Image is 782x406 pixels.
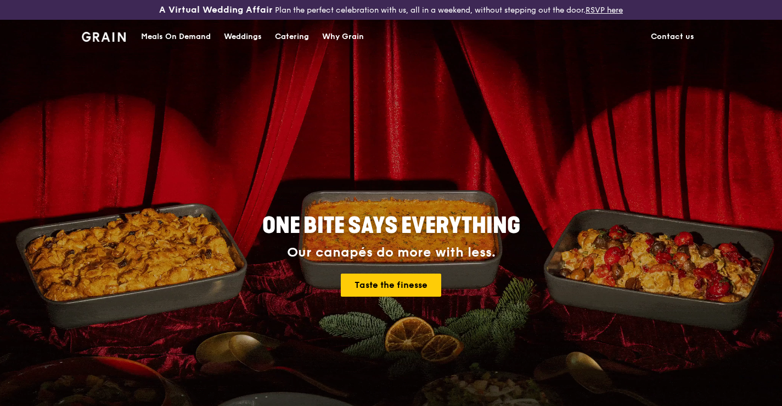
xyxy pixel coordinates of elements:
[131,4,652,15] div: Plan the perfect celebration with us, all in a weekend, without stepping out the door.
[82,19,126,52] a: GrainGrain
[322,20,364,53] div: Why Grain
[586,5,623,15] a: RSVP here
[268,20,316,53] a: Catering
[159,4,273,15] h3: A Virtual Wedding Affair
[224,20,262,53] div: Weddings
[217,20,268,53] a: Weddings
[194,245,589,260] div: Our canapés do more with less.
[262,213,520,239] span: ONE BITE SAYS EVERYTHING
[141,20,211,53] div: Meals On Demand
[316,20,370,53] a: Why Grain
[644,20,701,53] a: Contact us
[341,274,441,297] a: Taste the finesse
[82,32,126,42] img: Grain
[275,20,309,53] div: Catering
